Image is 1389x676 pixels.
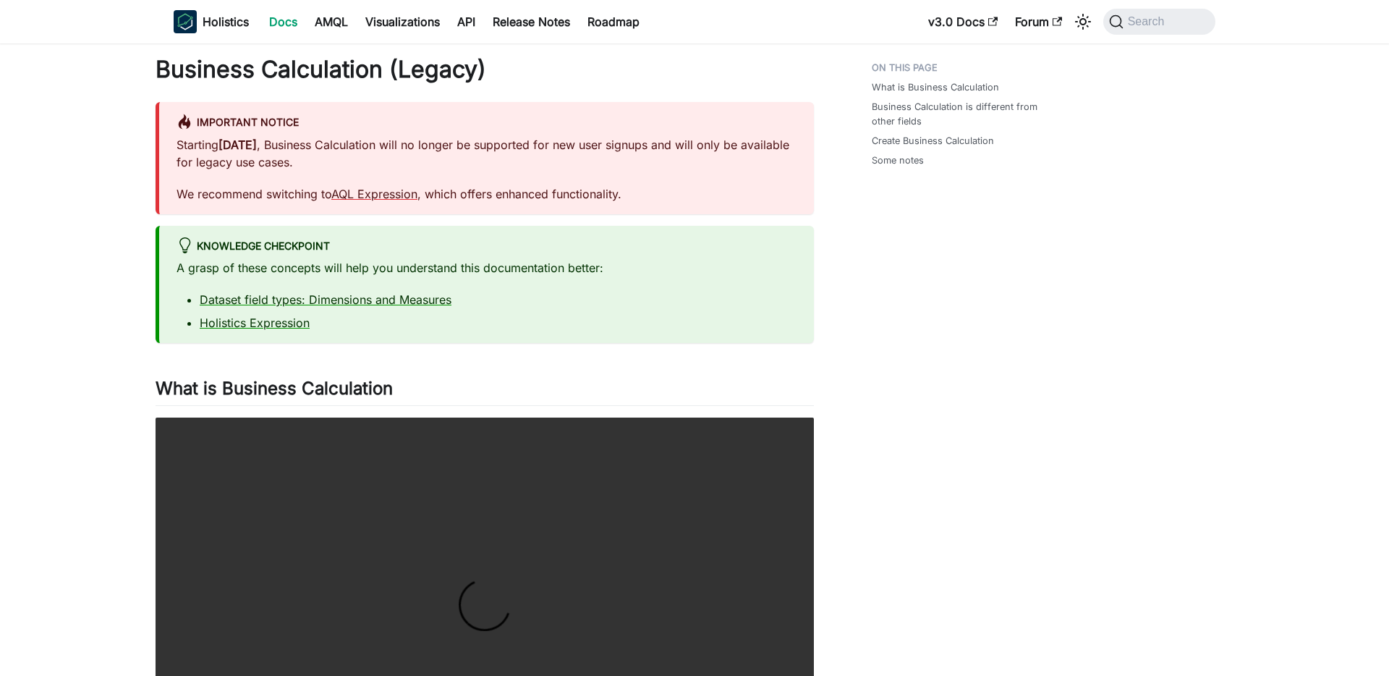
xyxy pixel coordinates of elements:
[484,10,579,33] a: Release Notes
[174,10,249,33] a: HolisticsHolisticsHolistics
[200,292,451,307] a: Dataset field types: Dimensions and Measures
[177,136,797,171] p: Starting , Business Calculation will no longer be supported for new user signups and will only be...
[1123,15,1173,28] span: Search
[872,100,1058,127] a: Business Calculation is different from other fields
[579,10,648,33] a: Roadmap
[1071,10,1095,33] button: Switch between dark and light mode (currently system mode)
[872,153,924,167] a: Some notes
[174,10,197,33] img: Holistics
[1103,9,1215,35] button: Search (Command+K)
[156,378,814,405] h2: What is Business Calculation
[449,10,484,33] a: API
[218,138,257,152] strong: [DATE]
[331,187,417,201] a: AQL Expression
[200,316,310,330] a: Holistics Expression
[872,134,994,148] a: Create Business Calculation
[203,13,249,30] b: Holistics
[306,10,357,33] a: AMQL
[1006,10,1071,33] a: Forum
[357,10,449,33] a: Visualizations
[872,80,999,94] a: What is Business Calculation
[919,10,1006,33] a: v3.0 Docs
[156,55,814,84] h1: Business Calculation (Legacy)
[177,237,797,256] div: Knowledge Checkpoint
[260,10,306,33] a: Docs
[177,259,797,276] p: A grasp of these concepts will help you understand this documentation better:
[177,185,797,203] p: We recommend switching to , which offers enhanced functionality.
[177,114,797,132] div: Important Notice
